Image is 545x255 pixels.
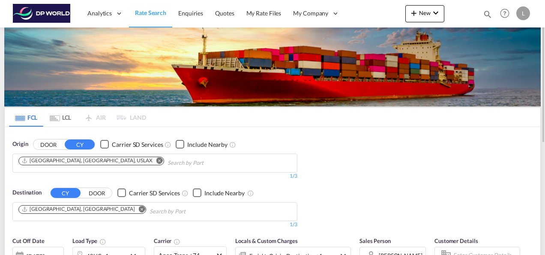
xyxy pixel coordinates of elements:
img: LCL+%26+FCL+BACKGROUND.png [4,27,541,106]
md-tab-item: FCL [9,108,43,127]
img: c08ca190194411f088ed0f3ba295208c.png [13,4,71,23]
div: icon-magnify [483,9,492,22]
button: CY [51,188,81,198]
button: icon-plus 400-fgNewicon-chevron-down [405,5,444,22]
md-tab-item: LCL [43,108,78,127]
button: DOOR [82,188,112,198]
md-icon: icon-magnify [483,9,492,19]
md-pagination-wrapper: Use the left and right arrow keys to navigate between tabs [9,108,146,127]
span: My Company [293,9,328,18]
div: Include Nearby [187,140,228,149]
div: Press delete to remove this chip. [21,206,136,213]
md-checkbox: Checkbox No Ink [117,188,180,197]
div: L [516,6,530,20]
span: Enquiries [178,9,203,17]
div: Jebel Ali, AEJEA [21,206,135,213]
span: Load Type [72,237,106,244]
span: Customer Details [434,237,478,244]
md-chips-wrap: Chips container. Use arrow keys to select chips. [17,203,234,219]
md-checkbox: Checkbox No Ink [100,140,163,149]
span: Help [497,6,512,21]
div: Carrier SD Services [112,140,163,149]
span: Quotes [215,9,234,17]
md-icon: The selected Trucker/Carrierwill be displayed in the rate results If the rates are from another f... [174,238,180,245]
span: Analytics [87,9,112,18]
div: Los Angeles, CA, USLAX [21,157,153,164]
md-checkbox: Checkbox No Ink [176,140,228,149]
span: Destination [12,188,42,197]
md-icon: Unchecked: Search for CY (Container Yard) services for all selected carriers.Checked : Search for... [182,190,189,197]
span: Rate Search [135,9,166,16]
span: My Rate Files [246,9,281,17]
div: Carrier SD Services [129,189,180,197]
button: Remove [151,157,164,166]
div: Include Nearby [204,189,245,197]
input: Chips input. [168,156,249,170]
span: New [409,9,441,16]
md-icon: Unchecked: Ignores neighbouring ports when fetching rates.Checked : Includes neighbouring ports w... [247,190,254,197]
span: Origin [12,140,28,149]
md-checkbox: Checkbox No Ink [193,188,245,197]
md-icon: icon-plus 400-fg [409,8,419,18]
div: Press delete to remove this chip. [21,157,154,164]
span: Cut Off Date [12,237,45,244]
button: DOOR [33,140,63,149]
div: 1/3 [12,221,297,228]
span: Carrier [154,237,180,244]
button: CY [65,140,95,149]
span: Locals & Custom Charges [235,237,298,244]
md-icon: icon-information-outline [99,238,106,245]
md-icon: Unchecked: Ignores neighbouring ports when fetching rates.Checked : Includes neighbouring ports w... [229,141,236,148]
button: Remove [133,206,146,214]
md-chips-wrap: Chips container. Use arrow keys to select chips. [17,154,252,170]
span: Sales Person [359,237,391,244]
div: 1/3 [12,173,297,180]
md-icon: icon-chevron-down [431,8,441,18]
input: Chips input. [150,205,231,219]
md-icon: Unchecked: Search for CY (Container Yard) services for all selected carriers.Checked : Search for... [165,141,171,148]
div: Help [497,6,516,21]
